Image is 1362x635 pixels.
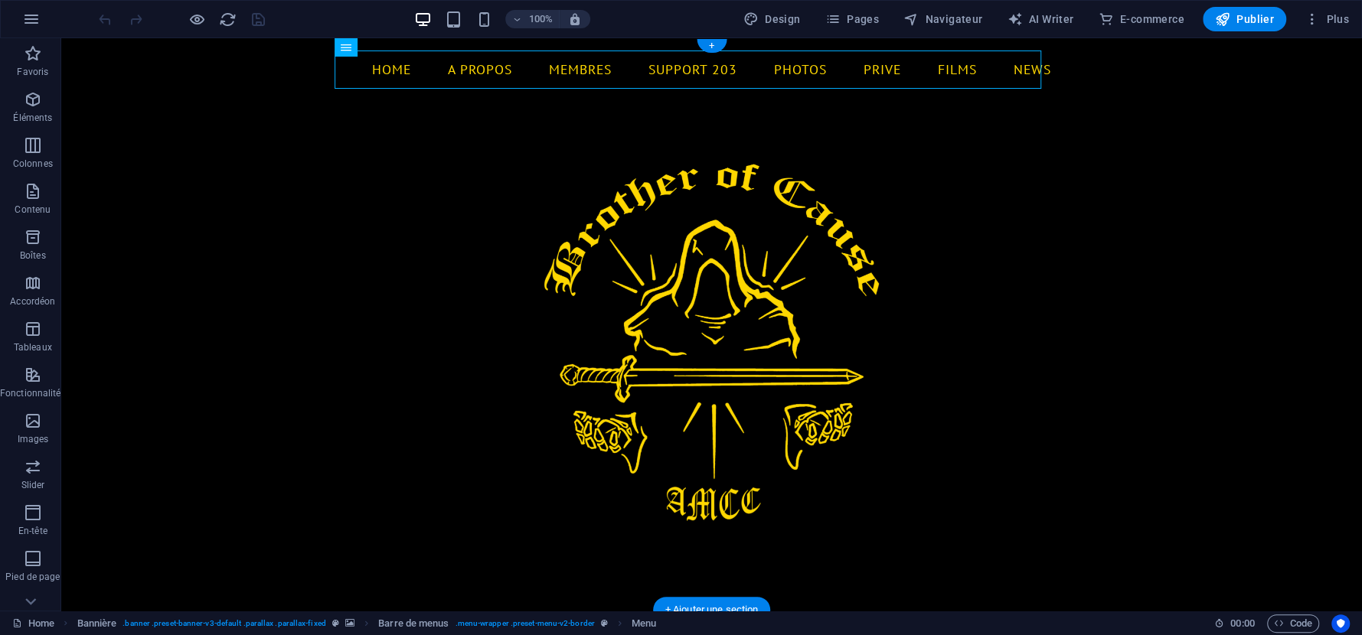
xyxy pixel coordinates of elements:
[903,11,982,27] span: Navigateur
[77,614,117,633] span: Cliquez pour sélectionner. Double-cliquez pour modifier.
[697,39,727,53] div: +
[1001,7,1079,31] button: AI Writer
[17,66,48,78] p: Favoris
[528,10,553,28] h6: 100%
[1274,614,1312,633] span: Code
[13,112,52,124] p: Éléments
[18,433,49,445] p: Images
[825,11,879,27] span: Pages
[1092,7,1190,31] button: E-commerce
[15,204,51,216] p: Contenu
[819,7,885,31] button: Pages
[1215,11,1274,27] span: Publier
[77,614,657,633] nav: breadcrumb
[1298,7,1355,31] button: Plus
[568,12,582,26] i: Lors du redimensionnement, ajuster automatiquement le niveau de zoom en fonction de l'appareil sé...
[10,295,55,308] p: Accordéon
[218,10,237,28] button: reload
[219,11,237,28] i: Actualiser la page
[1305,11,1349,27] span: Plus
[632,614,656,633] span: Cliquez pour sélectionner. Double-cliquez pour modifier.
[188,10,206,28] button: Cliquez ici pour quitter le mode Aperçu et poursuivre l'édition.
[21,479,45,491] p: Slider
[1230,614,1254,633] span: 00 00
[737,7,807,31] div: Design (Ctrl+Alt+Y)
[1098,11,1184,27] span: E-commerce
[1241,617,1243,629] span: :
[12,614,54,633] a: Cliquez pour annuler la sélection. Double-cliquez pour ouvrir Pages.
[1203,7,1286,31] button: Publier
[1007,11,1073,27] span: AI Writer
[737,7,807,31] button: Design
[13,158,53,170] p: Colonnes
[1267,614,1319,633] button: Code
[5,571,60,583] p: Pied de page
[18,525,47,537] p: En-tête
[1214,614,1255,633] h6: Durée de la session
[743,11,801,27] span: Design
[345,619,354,627] i: Cet élément contient un arrière-plan.
[653,597,771,623] div: + Ajouter une section
[378,614,449,633] span: Cliquez pour sélectionner. Double-cliquez pour modifier.
[601,619,608,627] i: Cet élément est une présélection personnalisable.
[122,614,325,633] span: . banner .preset-banner-v3-default .parallax .parallax-fixed
[20,249,46,262] p: Boîtes
[897,7,988,31] button: Navigateur
[1331,614,1350,633] button: Usercentrics
[455,614,594,633] span: . menu-wrapper .preset-menu-v2-border
[14,341,52,353] p: Tableaux
[505,10,560,28] button: 100%
[332,619,339,627] i: Cet élément est une présélection personnalisable.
